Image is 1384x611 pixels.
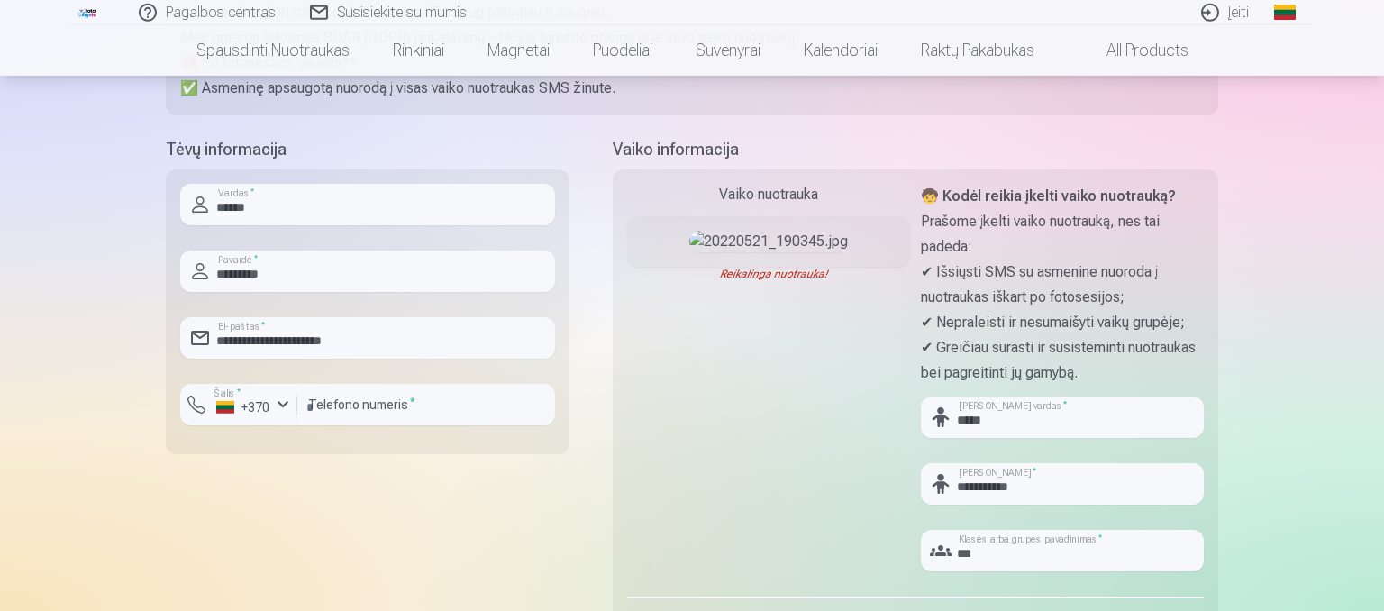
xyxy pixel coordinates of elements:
a: Magnetai [466,25,571,76]
a: All products [1056,25,1210,76]
p: ✔ Išsiųsti SMS su asmenine nuoroda į nuotraukas iškart po fotosesijos; [921,260,1204,310]
a: Spausdinti nuotraukas [175,25,371,76]
p: ✔ Greičiau surasti ir susisteminti nuotraukas bei pagreitinti jų gamybą. [921,335,1204,386]
h5: Tėvų informacija [166,137,569,162]
a: Rinkiniai [371,25,466,76]
img: /fa2 [77,7,97,18]
a: Raktų pakabukas [899,25,1056,76]
button: Šalis*+370 [180,384,297,425]
a: Puodeliai [571,25,674,76]
a: Suvenyrai [674,25,782,76]
img: 20220521_190345.jpg [689,231,848,252]
div: +370 [216,398,270,416]
p: ✅ Asmeninę apsaugotą nuorodą į visas vaiko nuotraukas SMS žinute. [180,76,1204,101]
div: Vaiko nuotrauka [627,184,910,205]
div: Reikalinga nuotrauka! [627,267,910,281]
p: Prašome įkelti vaiko nuotrauką, nes tai padeda: [921,209,1204,260]
strong: 🧒 Kodėl reikia įkelti vaiko nuotrauką? [921,187,1176,205]
div: 100% [627,597,1204,598]
h5: Vaiko informacija [613,137,1218,162]
label: Šalis [209,387,246,400]
p: ✔ Nepraleisti ir nesumaišyti vaikų grupėje; [921,310,1204,335]
a: Kalendoriai [782,25,899,76]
